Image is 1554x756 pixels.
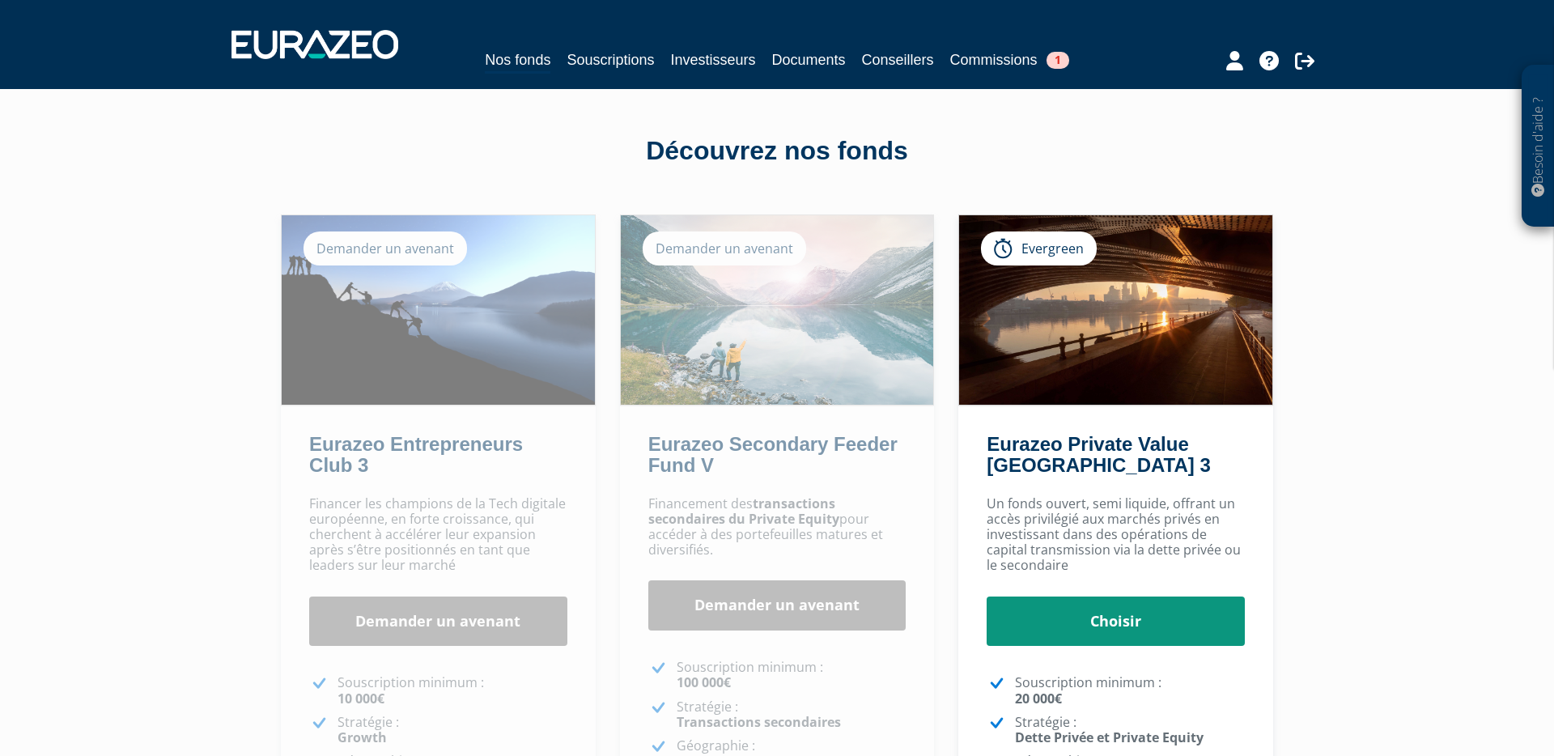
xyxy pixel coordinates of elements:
img: Eurazeo Private Value Europe 3 [959,215,1272,405]
p: Stratégie : [677,699,906,730]
div: Demander un avenant [643,231,806,265]
a: Demander un avenant [309,597,567,647]
p: Un fonds ouvert, semi liquide, offrant un accès privilégié aux marchés privés en investissant dan... [987,496,1245,574]
p: Financer les champions de la Tech digitale européenne, en forte croissance, qui cherchent à accél... [309,496,567,574]
a: Conseillers [862,49,934,71]
strong: 100 000€ [677,673,731,691]
strong: Transactions secondaires [677,713,841,731]
div: Demander un avenant [304,231,467,265]
a: Eurazeo Secondary Feeder Fund V [648,433,898,476]
p: Stratégie : [1015,715,1245,745]
strong: Growth [338,728,387,746]
strong: 20 000€ [1015,690,1062,707]
div: Découvrez nos fonds [316,133,1238,170]
a: Souscriptions [567,49,654,71]
p: Besoin d'aide ? [1529,74,1548,219]
strong: 10 000€ [338,690,384,707]
p: Stratégie : [338,715,567,745]
a: Documents [772,49,846,71]
p: Financement des pour accéder à des portefeuilles matures et diversifiés. [648,496,906,559]
a: Choisir [987,597,1245,647]
p: Souscription minimum : [677,660,906,690]
img: Eurazeo Entrepreneurs Club 3 [282,215,595,405]
p: Souscription minimum : [1015,675,1245,706]
strong: Dette Privée et Private Equity [1015,728,1204,746]
img: Eurazeo Secondary Feeder Fund V [621,215,934,405]
a: Demander un avenant [648,580,906,631]
a: Nos fonds [485,49,550,74]
a: Eurazeo Private Value [GEOGRAPHIC_DATA] 3 [987,433,1210,476]
strong: transactions secondaires du Private Equity [648,495,839,528]
img: 1732889491-logotype_eurazeo_blanc_rvb.png [231,30,398,59]
span: 1 [1047,52,1069,69]
div: Evergreen [981,231,1097,265]
p: Souscription minimum : [338,675,567,706]
a: Commissions1 [950,49,1069,71]
a: Eurazeo Entrepreneurs Club 3 [309,433,523,476]
a: Investisseurs [670,49,755,71]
